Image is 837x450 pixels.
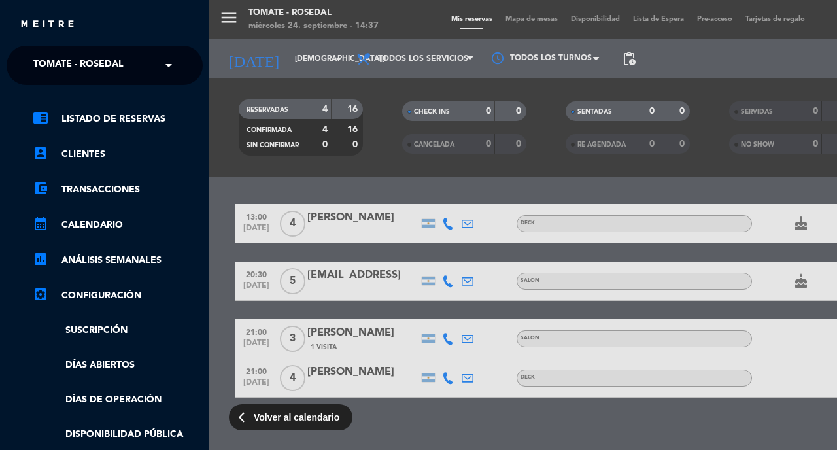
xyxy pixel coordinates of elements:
i: chrome_reader_mode [33,110,48,126]
span: arrow_back_ios [239,411,250,423]
a: Días abiertos [33,358,203,373]
a: account_balance_walletTransacciones [33,182,203,198]
i: account_box [33,145,48,161]
a: calendar_monthCalendario [33,217,203,233]
i: assessment [33,251,48,267]
a: Días de Operación [33,392,203,407]
i: settings_applications [33,286,48,302]
span: Tomate - Rosedal [33,52,124,79]
a: chrome_reader_modeListado de Reservas [33,111,203,127]
i: calendar_month [33,216,48,232]
i: account_balance_wallet [33,181,48,196]
a: account_boxClientes [33,147,203,162]
img: MEITRE [20,20,75,29]
a: Disponibilidad pública [33,427,203,442]
a: Configuración [33,288,203,303]
span: Volver al calendario [254,410,339,425]
a: Suscripción [33,323,203,338]
a: assessmentANÁLISIS SEMANALES [33,252,203,268]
